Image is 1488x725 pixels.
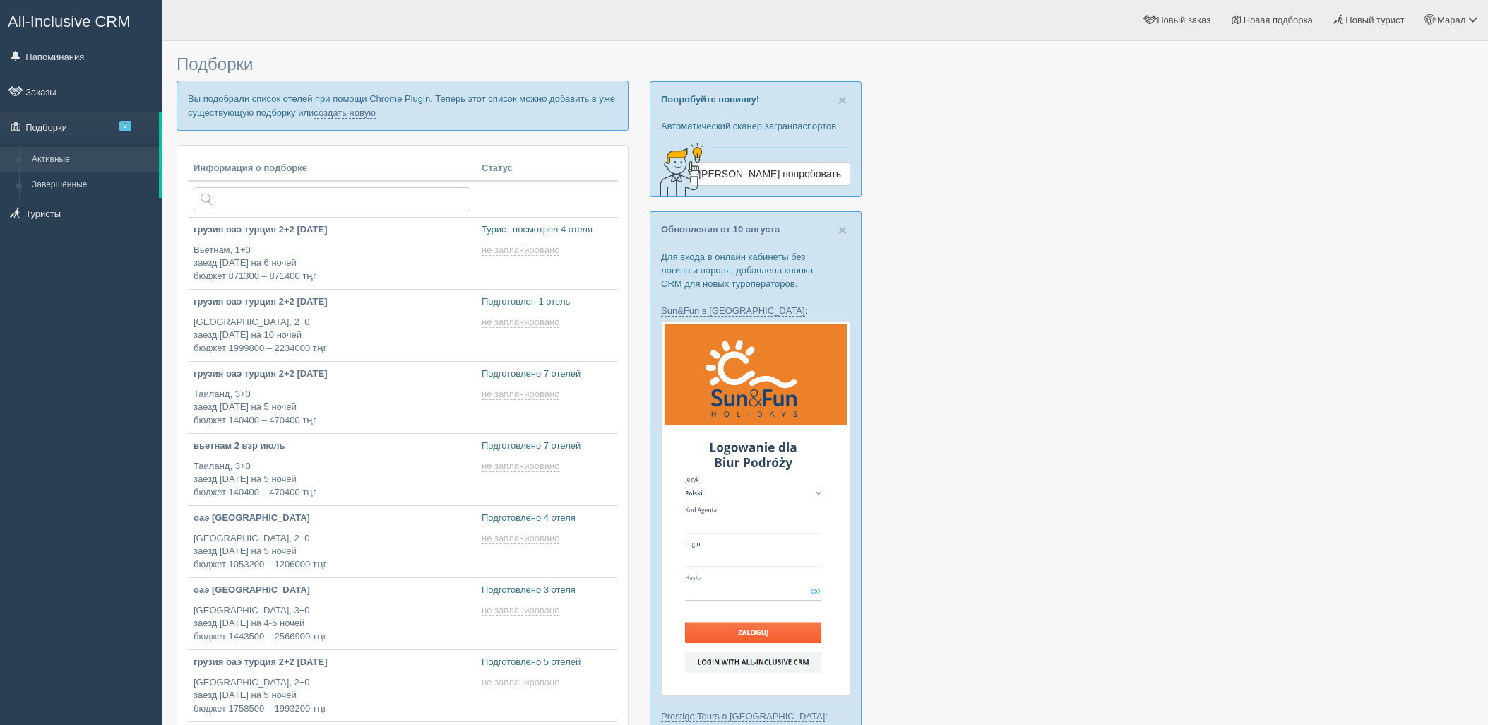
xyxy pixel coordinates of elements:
a: не запланировано [482,533,562,544]
th: Информация о подборке [188,156,476,182]
p: [GEOGRAPHIC_DATA], 2+0 заезд [DATE] на 5 ночей бюджет 1758500 – 1993200 тңг [194,676,470,716]
p: грузия оаэ турция 2+2 [DATE] [194,295,470,309]
span: не запланировано [482,244,559,256]
p: грузия оаэ турция 2+2 [DATE] [194,656,470,669]
a: грузия оаэ турция 2+2 [DATE] [GEOGRAPHIC_DATA], 2+0заезд [DATE] на 5 ночейбюджет 1758500 – 199320... [188,650,476,721]
p: Попробуйте новинку! [661,93,850,106]
a: Sun&Fun в [GEOGRAPHIC_DATA] [661,305,805,317]
span: 7 [119,121,131,131]
span: не запланировано [482,461,559,472]
a: All-Inclusive CRM [1,1,162,40]
p: Подготовлено 7 отелей [482,367,612,381]
img: creative-idea-2907357.png [650,141,707,198]
span: не запланировано [482,389,559,400]
button: Close [838,223,847,237]
img: sun-fun-%D0%BB%D0%BE%D0%B3%D1%96%D0%BD-%D1%87%D0%B5%D1%80%D0%B5%D0%B7-%D1%81%D1%80%D0%BC-%D0%B4%D... [661,321,850,696]
span: Марал [1437,15,1465,25]
p: Подготовлено 5 отелей [482,656,612,669]
p: [GEOGRAPHIC_DATA], 2+0 заезд [DATE] на 5 ночей бюджет 1053200 – 1206000 тңг [194,532,470,572]
button: Close [838,93,847,107]
a: не запланировано [482,461,562,472]
a: не запланировано [482,317,562,328]
p: Подготовлено 3 отеля [482,584,612,597]
p: Турист посмотрел 4 отеля [482,223,612,237]
span: не запланировано [482,317,559,328]
span: Подборки [177,54,253,73]
p: Подготовлен 1 отель [482,295,612,309]
a: не запланировано [482,677,562,688]
a: вьетнам 2 взр июль Таиланд, 3+0заезд [DATE] на 5 ночейбюджет 140400 – 470400 тңг [188,434,476,505]
a: грузия оаэ турция 2+2 [DATE] [GEOGRAPHIC_DATA], 2+0заезд [DATE] на 10 ночейбюджет 1999800 – 22340... [188,290,476,361]
a: Обновления от 10 августа [661,224,780,235]
p: оаэ [GEOGRAPHIC_DATA] [194,584,470,597]
a: не запланировано [482,605,562,616]
p: Подготовлено 7 отелей [482,440,612,453]
p: оаэ [GEOGRAPHIC_DATA] [194,512,470,525]
span: × [838,222,847,238]
p: грузия оаэ турция 2+2 [DATE] [194,367,470,381]
input: Поиск по стране или туристу [194,187,470,211]
p: [GEOGRAPHIC_DATA], 3+0 заезд [DATE] на 4-5 ночей бюджет 1443500 – 2566900 тңг [194,604,470,644]
p: Вьетнам, 1+0 заезд [DATE] на 6 ночей бюджет 871300 – 871400 тңг [194,244,470,283]
p: Таиланд, 3+0 заезд [DATE] на 5 ночей бюджет 140400 – 470400 тңг [194,460,470,500]
a: Завершённые [25,172,159,198]
a: Активные [25,147,159,172]
a: оаэ [GEOGRAPHIC_DATA] [GEOGRAPHIC_DATA], 2+0заезд [DATE] на 5 ночейбюджет 1053200 – 1206000 тңг [188,506,476,577]
p: грузия оаэ турция 2+2 [DATE] [194,223,470,237]
p: [GEOGRAPHIC_DATA], 2+0 заезд [DATE] на 10 ночей бюджет 1999800 – 2234000 тңг [194,316,470,355]
p: Подготовлено 4 отеля [482,512,612,525]
p: Для входа в онлайн кабинеты без логина и пароля, добавлена кнопка CRM для новых туроператоров. [661,250,850,290]
a: Prestige Tours в [GEOGRAPHIC_DATA] [661,711,825,722]
a: грузия оаэ турция 2+2 [DATE] Вьетнам, 1+0заезд [DATE] на 6 ночейбюджет 871300 – 871400 тңг [188,218,476,289]
a: [PERSON_NAME] попробовать [689,162,850,186]
a: оаэ [GEOGRAPHIC_DATA] [GEOGRAPHIC_DATA], 3+0заезд [DATE] на 4-5 ночейбюджет 1443500 – 2566900 тңг [188,578,476,649]
span: Новый турист [1345,15,1404,25]
a: не запланировано [482,389,562,400]
span: Новая подборка [1244,15,1313,25]
p: : [661,709,850,723]
span: All-Inclusive CRM [8,13,131,30]
span: Новый заказ [1157,15,1210,25]
span: не запланировано [482,605,559,616]
a: создать новую [314,107,376,119]
p: : [661,304,850,317]
p: Таиланд, 3+0 заезд [DATE] на 5 ночей бюджет 140400 – 470400 тңг [194,388,470,428]
p: Автоматический сканер загранпаспортов [661,119,850,133]
th: Статус [476,156,617,182]
span: не запланировано [482,677,559,688]
p: Вы подобрали список отелей при помощи Chrome Plugin. Теперь этот список можно добавить в уже суще... [177,81,629,130]
span: × [838,92,847,108]
span: не запланировано [482,533,559,544]
p: вьетнам 2 взр июль [194,440,470,453]
a: грузия оаэ турция 2+2 [DATE] Таиланд, 3+0заезд [DATE] на 5 ночейбюджет 140400 – 470400 тңг [188,362,476,433]
a: не запланировано [482,244,562,256]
